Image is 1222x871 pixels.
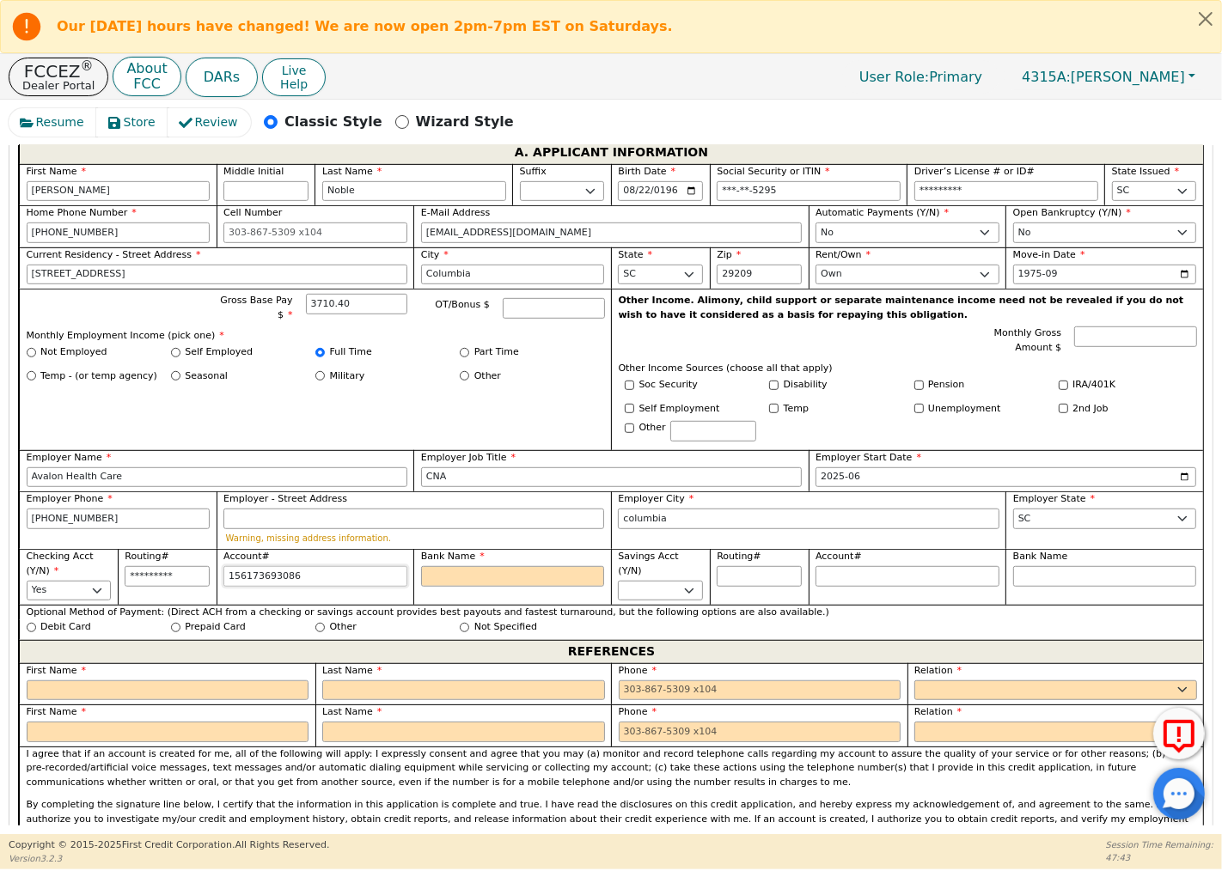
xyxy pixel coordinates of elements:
input: Y/N [769,404,779,413]
span: Cell Number [223,207,282,218]
span: Checking Acct (Y/N) [27,551,94,576]
input: Y/N [625,381,634,390]
input: Y/N [1059,404,1068,413]
label: Full Time [330,345,372,360]
span: Social Security or ITIN [717,166,829,177]
span: Employer Start Date [816,452,921,463]
span: Move-in Date [1013,249,1085,260]
input: 303-867-5309 x104 [619,680,901,701]
span: Zip [717,249,741,260]
p: 47:43 [1106,851,1213,864]
label: Soc Security [639,378,698,393]
label: Military [330,369,365,384]
span: Routing# [717,551,761,562]
input: 303-867-5309 x104 [619,722,901,742]
span: Live [280,64,308,77]
p: Session Time Remaining: [1106,838,1213,851]
input: YYYY-MM-DD [618,181,703,202]
input: 000-00-0000 [717,181,901,202]
button: FCCEZ®Dealer Portal [9,58,108,96]
button: 4315A:[PERSON_NAME] [1004,64,1213,90]
input: Y/N [914,404,924,413]
input: Y/N [625,404,634,413]
span: Suffix [520,166,547,177]
button: Close alert [1190,1,1221,36]
label: Pension [928,378,964,393]
span: Savings Acct (Y/N) [618,551,678,576]
span: State [618,249,652,260]
p: About [126,62,167,76]
p: Primary [842,60,999,94]
span: Phone [619,706,657,717]
span: Review [195,113,238,131]
label: Self Employed [185,345,253,360]
span: Employer Job Title [421,452,516,463]
p: Classic Style [284,112,382,132]
span: First Name [27,706,87,717]
input: YYYY-MM-DD [1013,265,1197,285]
button: LiveHelp [262,58,326,96]
label: Part Time [474,345,519,360]
span: Store [124,113,156,131]
p: Version 3.2.3 [9,852,329,865]
span: Bank Name [421,551,485,562]
label: Temp [784,402,809,417]
label: Other [474,369,501,384]
p: I agree that if an account is created for me, all of the following will apply: I expressly consen... [27,747,1197,790]
label: 2nd Job [1072,402,1108,417]
label: Other [330,620,357,635]
button: AboutFCC [113,57,180,97]
b: Our [DATE] hours have changed! We are now open 2pm-7pm EST on Saturdays. [57,18,673,34]
p: FCCEZ [22,63,95,80]
span: Middle Initial [223,166,284,177]
input: 90210 [717,265,802,285]
span: First Name [27,665,87,676]
span: Last Name [322,665,382,676]
span: Employer State [1013,493,1095,504]
span: 4315A: [1022,69,1071,85]
button: Resume [9,108,97,137]
sup: ® [81,58,94,74]
span: Employer Phone [27,493,113,504]
span: A. APPLICANT INFORMATION [515,142,708,164]
input: YYYY-MM-DD [816,467,1196,488]
button: DARs [186,58,258,97]
label: Unemployment [928,402,1001,417]
span: Optional Method of Payment: (Direct ACH from a checking or savings account provides best payouts ... [27,606,1197,620]
span: Home Phone Number [27,207,137,218]
span: E-Mail Address [421,207,491,218]
span: User Role : [859,69,929,85]
label: Seasonal [185,369,228,384]
span: Account# [223,551,270,562]
label: Prepaid Card [185,620,245,635]
span: Open Bankruptcy (Y/N) [1013,207,1131,218]
label: Temp - (or temp agency) [40,369,157,384]
span: Employer Name [27,452,112,463]
span: Automatic Payments (Y/N) [816,207,949,218]
span: Driver’s License # or ID# [914,166,1035,177]
span: Resume [36,113,84,131]
span: All Rights Reserved. [235,839,329,850]
label: Other [639,421,666,435]
p: By completing the signature line below, I certify that the information in this application is com... [27,798,1197,855]
label: Not Specified [474,620,537,635]
label: Debit Card [40,620,91,635]
span: OT/Bonus $ [435,299,490,310]
p: Wizard Style [416,112,514,132]
p: Other Income Sources (choose all that apply) [619,362,1197,376]
p: Dealer Portal [22,80,95,91]
span: Routing# [125,551,168,562]
span: Employer - Street Address [223,493,347,504]
a: User Role:Primary [842,60,999,94]
p: Warning, missing address information. [226,533,602,543]
input: 303-867-5309 x104 [27,509,211,529]
input: Y/N [1059,381,1068,390]
span: Account# [816,551,862,562]
span: Employer City [618,493,693,504]
p: Monthly Employment Income (pick one) [27,329,605,344]
button: Store [96,108,168,137]
label: Self Employment [639,402,720,417]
